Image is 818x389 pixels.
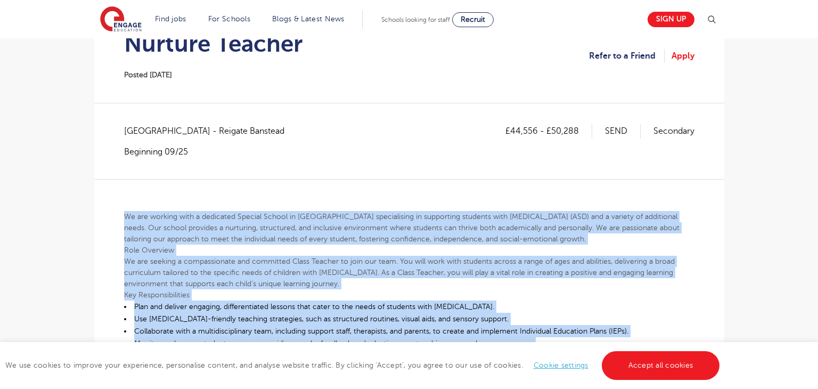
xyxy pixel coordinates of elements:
[452,12,494,27] a: Recruit
[208,15,250,23] a: For Schools
[124,30,302,57] h1: Nurture Teacher
[534,361,588,369] a: Cookie settings
[672,49,694,63] a: Apply
[505,124,592,138] p: £44,556 - £50,288
[124,211,694,245] p: We are working with a dedicated Special School in [GEOGRAPHIC_DATA] specialising in supporting st...
[100,6,142,33] img: Engage Education
[124,313,694,325] li: Use [MEDICAL_DATA]-friendly teaching strategies, such as structured routines, visual aids, and se...
[124,301,694,313] li: Plan and deliver engaging, differentiated lessons that cater to the needs of students with [MEDIC...
[602,351,720,380] a: Accept all cookies
[124,124,295,138] span: [GEOGRAPHIC_DATA] - Reigate Banstead
[124,146,295,158] p: Beginning 09/25
[124,325,694,337] li: Collaborate with a multidisciplinary team, including support staff, therapists, and parents, to c...
[124,245,694,256] p: Role Overview
[124,71,172,79] span: Posted [DATE]
[124,337,694,350] li: Monitor and assess student progress, providing regular feedback and adapting your teaching approa...
[461,15,485,23] span: Recruit
[605,124,641,138] p: SEND
[5,361,722,369] span: We use cookies to improve your experience, personalise content, and analyse website traffic. By c...
[648,12,694,27] a: Sign up
[124,256,694,289] p: We are seeking a compassionate and committed Class Teacher to join our team. You will work with s...
[155,15,186,23] a: Find jobs
[272,15,345,23] a: Blogs & Latest News
[124,289,694,301] p: Key Responsibilities
[381,16,450,23] span: Schools looking for staff
[589,49,665,63] a: Refer to a Friend
[653,124,694,138] p: Secondary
